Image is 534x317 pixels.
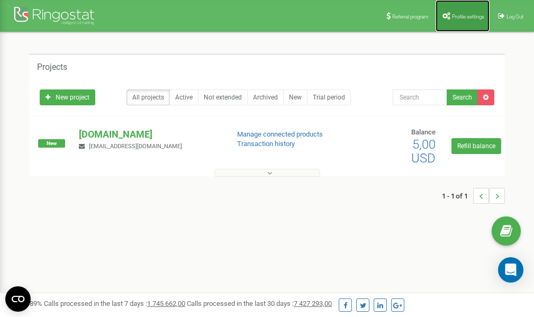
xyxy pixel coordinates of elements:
[307,89,351,105] a: Trial period
[126,89,170,105] a: All projects
[294,300,332,307] u: 7 427 293,00
[147,300,185,307] u: 1 745 662,00
[169,89,198,105] a: Active
[237,140,295,148] a: Transaction history
[237,130,323,138] a: Manage connected products
[393,89,447,105] input: Search
[451,138,501,154] a: Refill balance
[283,89,307,105] a: New
[452,14,484,20] span: Profile settings
[411,128,436,136] span: Balance
[89,143,182,150] span: [EMAIL_ADDRESS][DOMAIN_NAME]
[198,89,248,105] a: Not extended
[187,300,332,307] span: Calls processed in the last 30 days :
[392,14,429,20] span: Referral program
[44,300,185,307] span: Calls processed in the last 7 days :
[442,188,473,204] span: 1 - 1 of 1
[37,62,67,72] h5: Projects
[442,177,505,214] nav: ...
[79,128,220,141] p: [DOMAIN_NAME]
[38,139,65,148] span: New
[447,89,478,105] button: Search
[411,137,436,166] span: 5,00 USD
[5,286,31,312] button: Open CMP widget
[40,89,95,105] a: New project
[247,89,284,105] a: Archived
[498,257,523,283] div: Open Intercom Messenger
[506,14,523,20] span: Log Out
